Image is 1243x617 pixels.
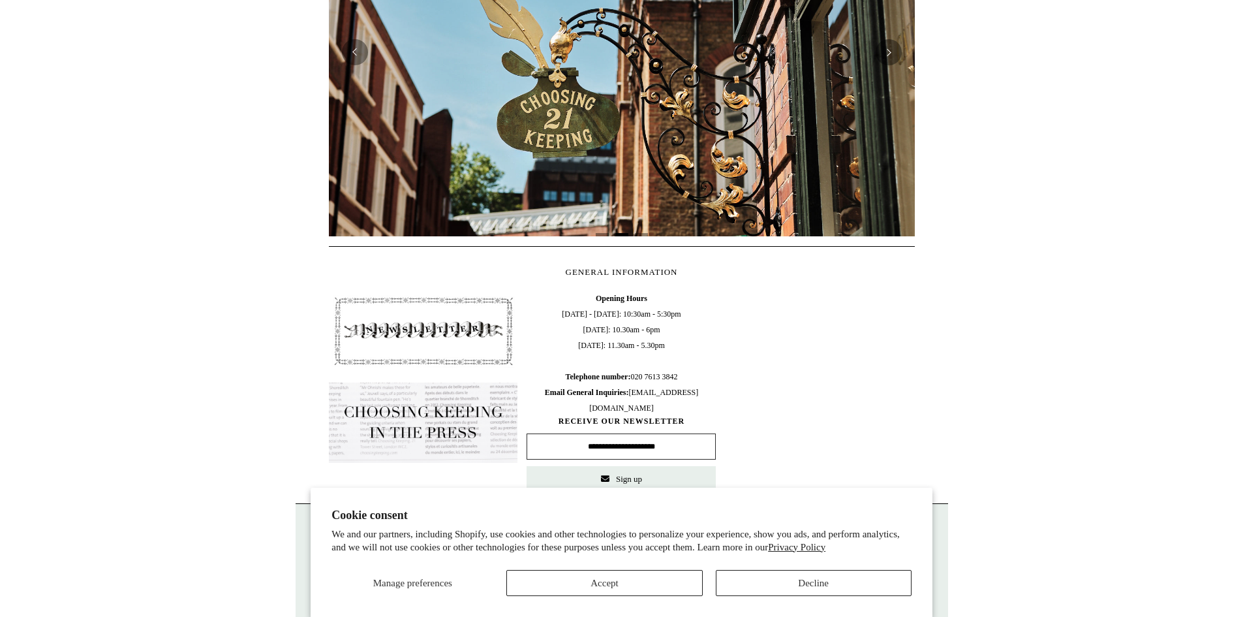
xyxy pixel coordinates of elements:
[628,372,630,381] b: :
[596,294,647,303] b: Opening Hours
[331,509,912,522] h2: Cookie consent
[615,233,628,236] button: Page 2
[725,291,914,486] iframe: google_map
[635,233,648,236] button: Page 3
[329,383,518,464] img: pf-635a2b01-aa89-4342-bbcd-4371b60f588c--In-the-press-Button_1200x.jpg
[545,388,629,397] b: Email General Inquiries:
[506,570,702,596] button: Accept
[716,570,912,596] button: Decline
[768,542,825,552] a: Privacy Policy
[331,528,912,554] p: We and our partners, including Shopify, use cookies and other technologies to personalize your ex...
[566,267,678,277] span: GENERAL INFORMATION
[527,466,716,492] button: Sign up
[527,291,716,416] span: [DATE] - [DATE]: 10:30am - 5:30pm [DATE]: 10.30am - 6pm [DATE]: 11.30am - 5.30pm 020 7613 3842
[545,388,698,413] span: [EMAIL_ADDRESS][DOMAIN_NAME]
[329,291,518,372] img: pf-4db91bb9--1305-Newsletter-Button_1200x.jpg
[876,39,902,65] button: Next
[566,372,631,381] b: Telephone number
[616,474,642,484] span: Sign up
[342,39,368,65] button: Previous
[596,233,609,236] button: Page 1
[527,416,716,427] span: RECEIVE OUR NEWSLETTER
[331,570,493,596] button: Manage preferences
[373,578,452,588] span: Manage preferences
